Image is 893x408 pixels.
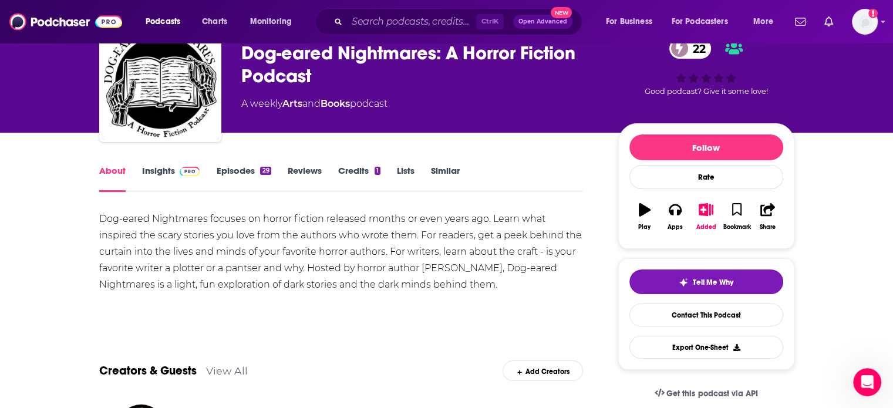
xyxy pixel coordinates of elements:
h1: Messages [87,5,150,25]
div: • [DATE] [112,95,145,107]
div: Add Creators [503,360,583,381]
button: open menu [598,12,667,31]
img: Carmela avatar [12,268,26,282]
button: Added [690,195,721,238]
div: Play [638,224,651,231]
div: [PERSON_NAME] [42,139,110,151]
span: and [302,98,321,109]
div: [PERSON_NAME] [42,182,110,194]
span: Rate your conversation [42,127,137,137]
img: Carmela avatar [12,224,26,238]
button: Export One-Sheet [629,336,783,359]
span: For Podcasters [672,14,728,30]
button: Share [752,195,783,238]
svg: Add a profile image [868,9,878,18]
a: Similar [431,165,460,192]
a: Get this podcast via API [645,379,767,408]
a: Lists [397,165,415,192]
button: Show profile menu [852,9,878,35]
div: 22Good podcast? Give it some love! [618,31,794,103]
img: Profile image for Barbara [14,40,37,63]
img: User Profile [852,9,878,35]
button: Open AdvancedNew [513,15,572,29]
button: Send us a message [54,264,181,288]
img: Profile image for Barbara [14,170,37,194]
img: tell me why sparkle [679,278,688,287]
span: 22 [681,38,712,59]
img: Podchaser - Follow, Share and Rate Podcasts [9,11,122,33]
span: Rate your conversation [42,84,137,93]
a: Arts [282,98,302,109]
button: open menu [745,12,788,31]
div: 29 [260,167,271,175]
img: Matt avatar [17,215,31,229]
button: Bookmark [722,195,752,238]
img: Podchaser Pro [180,167,200,176]
a: About [99,165,126,192]
span: For Business [606,14,652,30]
div: A weekly podcast [241,97,387,111]
div: • [DATE] [83,225,116,238]
img: Matt avatar [17,258,31,272]
span: Get this podcast via API [666,389,757,399]
img: Barbara avatar [22,268,36,282]
div: Share [760,224,776,231]
span: Open Advanced [518,19,567,25]
span: Podcasts [146,14,180,30]
button: tell me why sparkleTell Me Why [629,269,783,294]
div: Search podcasts, credits, & more... [326,8,594,35]
button: open menu [137,12,196,31]
a: 22 [669,38,712,59]
img: Barbara avatar [22,224,36,238]
span: Rate your conversation [42,171,137,180]
div: Dog-eared Nightmares focuses on horror fiction released months or even years ago. Learn what insp... [99,211,584,293]
span: Good podcast? Give it some love! [645,87,768,96]
div: 1 [375,167,380,175]
span: Monitoring [250,14,292,30]
div: [PERSON_NAME] [42,95,110,107]
a: Contact This Podcast [629,304,783,326]
span: Tell Me Why [693,278,733,287]
a: Show notifications dropdown [820,12,838,32]
span: Ctrl K [476,14,504,29]
span: Home [27,329,51,338]
a: InsightsPodchaser Pro [142,165,200,192]
div: Podchaser [39,269,81,281]
span: More [753,14,773,30]
a: Episodes29 [216,165,271,192]
a: Books [321,98,350,109]
a: View All [206,365,248,377]
a: Credits1 [338,165,380,192]
button: Apps [660,195,690,238]
div: • [DATE] [112,52,145,64]
div: Rate [629,165,783,189]
a: Reviews [288,165,322,192]
button: open menu [242,12,307,31]
span: Charts [202,14,227,30]
span: Logged in as madeleinelbrownkensington [852,9,878,35]
a: Show notifications dropdown [790,12,810,32]
img: Profile image for Barbara [14,83,37,107]
button: open menu [664,12,745,31]
div: Bookmark [723,224,750,231]
div: Added [696,224,716,231]
a: Creators & Guests [99,363,197,378]
input: Search podcasts, credits, & more... [347,12,476,31]
button: Messages [78,300,156,347]
button: Help [157,300,235,347]
span: Messages [95,329,140,338]
div: Apps [668,224,683,231]
img: Profile image for Barbara [14,127,37,150]
span: Rate your conversation [42,41,137,50]
span: Help [186,329,205,338]
a: Charts [194,12,234,31]
div: [PERSON_NAME] [42,52,110,64]
img: Dog-eared Nightmares: A Horror Fiction Podcast [102,22,219,140]
div: • [DATE] [112,139,145,151]
span: New [551,7,572,18]
div: • [DATE] [112,182,145,194]
button: Play [629,195,660,238]
iframe: Intercom live chat [853,368,881,396]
